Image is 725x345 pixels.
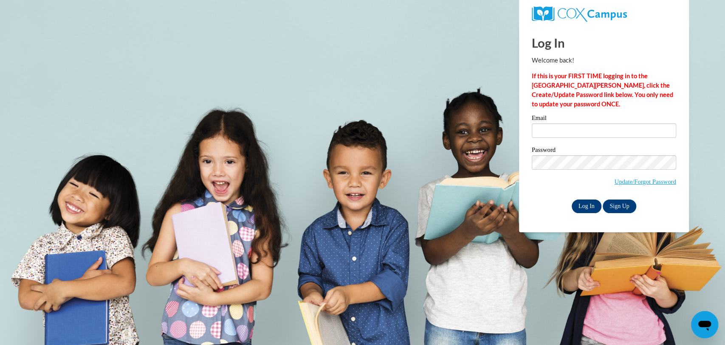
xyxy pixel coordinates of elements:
[532,34,676,51] h1: Log In
[532,72,673,108] strong: If this is your FIRST TIME logging in to the [GEOGRAPHIC_DATA][PERSON_NAME], click the Create/Upd...
[572,200,601,213] input: Log In
[603,200,636,213] a: Sign Up
[615,178,676,185] a: Update/Forgot Password
[691,311,718,338] iframe: Button to launch messaging window
[532,6,627,22] img: COX Campus
[532,115,676,123] label: Email
[532,147,676,155] label: Password
[532,6,676,22] a: COX Campus
[532,56,676,65] p: Welcome back!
